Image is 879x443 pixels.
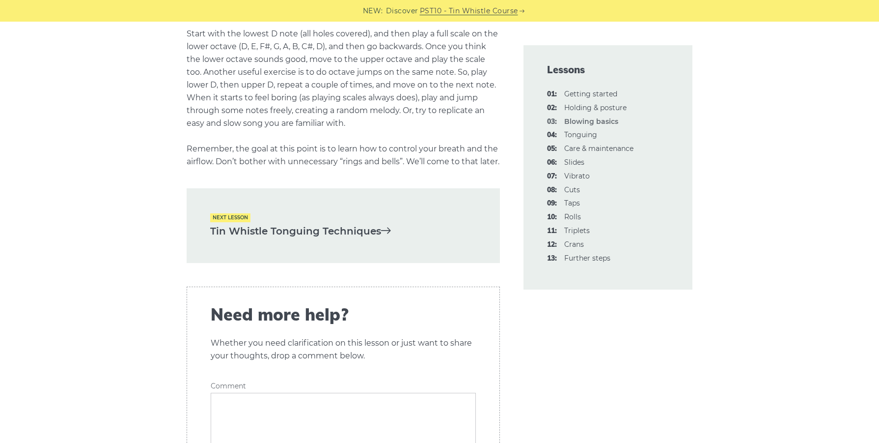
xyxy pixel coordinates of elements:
span: 08: [547,184,557,196]
a: 05:Care & maintenance [564,144,633,153]
a: 06:Slides [564,158,584,167]
a: 09:Taps [564,199,580,207]
strong: Blowing basics [564,117,618,126]
span: 12: [547,239,557,251]
span: NEW: [363,5,383,17]
p: Whether you need clarification on this lesson or just want to share your thoughts, drop a comment... [211,337,476,362]
span: 11: [547,225,557,237]
a: 11:Triplets [564,226,590,235]
span: 06: [547,157,557,169]
a: 04:Tonguing [564,130,597,139]
a: 10:Rolls [564,212,581,221]
a: 12:Crans [564,240,584,249]
p: Start with the lowest D note (all holes covered), and then play a full scale on the lower octave ... [187,28,500,168]
a: 13:Further steps [564,254,610,263]
a: PST10 - Tin Whistle Course [420,5,518,17]
label: Comment [211,382,476,390]
a: 08:Cuts [564,185,580,194]
span: 13: [547,253,557,265]
span: Lessons [547,63,669,77]
a: 02:Holding & posture [564,103,627,112]
a: 01:Getting started [564,89,617,98]
span: 05: [547,143,557,155]
a: Tin Whistle Tonguing Techniques [210,223,476,239]
span: Next lesson [210,213,250,222]
span: Need more help? [211,305,476,325]
a: 07:Vibrato [564,172,590,180]
span: 03: [547,116,557,128]
span: 01: [547,89,557,100]
span: 07: [547,171,557,182]
span: 10: [547,211,557,223]
span: 09: [547,198,557,209]
span: 04: [547,129,557,141]
span: Discover [386,5,418,17]
span: 02: [547,102,557,114]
